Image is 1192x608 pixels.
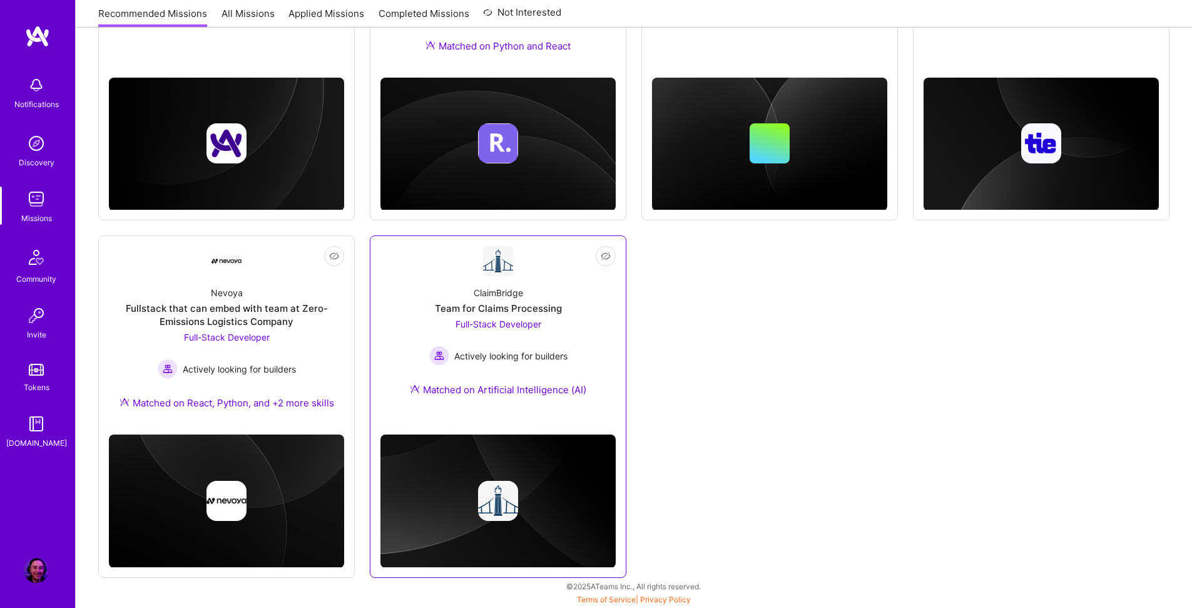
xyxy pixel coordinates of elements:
[21,212,52,225] div: Missions
[183,363,296,376] span: Actively looking for builders
[478,481,518,521] img: Company logo
[577,595,636,604] a: Terms of Service
[410,384,420,394] img: Ateam Purple Icon
[109,302,344,328] div: Fullstack that can embed with team at Zero-Emissions Logistics Company
[24,411,49,436] img: guide book
[109,435,344,568] img: cover
[21,558,52,583] a: User Avatar
[380,435,616,568] img: cover
[24,187,49,212] img: teamwork
[120,396,334,410] div: Matched on React, Python, and +2 more skills
[109,246,344,425] a: Company LogoNevoyaFullstack that can embed with team at Zero-Emissions Logistics CompanyFull-Stac...
[75,570,1192,602] div: © 2025 ATeams Inc., All rights reserved.
[474,286,523,299] div: ClaimBridge
[483,5,561,28] a: Not Interested
[98,7,207,28] a: Recommended Missions
[24,131,49,156] img: discovery
[24,303,49,328] img: Invite
[577,595,691,604] span: |
[16,272,56,286] div: Community
[222,7,275,28] a: All Missions
[456,319,541,329] span: Full-Stack Developer
[211,286,243,299] div: Nevoya
[652,78,887,211] img: cover
[120,397,130,407] img: Ateam Purple Icon
[19,156,54,169] div: Discovery
[288,7,364,28] a: Applied Missions
[601,251,611,261] i: icon EyeClosed
[454,349,568,363] span: Actively looking for builders
[24,381,49,394] div: Tokens
[640,595,691,604] a: Privacy Policy
[14,98,59,111] div: Notifications
[425,39,571,53] div: Matched on Python and React
[483,246,513,276] img: Company Logo
[184,332,270,343] span: Full-Stack Developer
[425,40,436,50] img: Ateam Purple Icon
[25,25,50,48] img: logo
[410,383,586,396] div: Matched on Artificial Intelligence (AI)
[435,302,562,315] div: Team for Claims Processing
[429,346,449,366] img: Actively looking for builders
[6,436,67,450] div: [DOMAIN_NAME]
[211,246,242,276] img: Company Logo
[206,481,247,521] img: Company logo
[24,73,49,98] img: bell
[24,558,49,583] img: User Avatar
[158,359,178,379] img: Actively looking for builders
[329,251,339,261] i: icon EyeClosed
[380,78,616,211] img: cover
[109,78,344,211] img: cover
[478,123,518,163] img: Company logo
[379,7,469,28] a: Completed Missions
[1021,123,1061,163] img: Company logo
[380,246,616,411] a: Company LogoClaimBridgeTeam for Claims ProcessingFull-Stack Developer Actively looking for builde...
[206,123,247,163] img: Company logo
[29,364,44,376] img: tokens
[924,78,1159,211] img: cover
[21,242,51,272] img: Community
[27,328,46,341] div: Invite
